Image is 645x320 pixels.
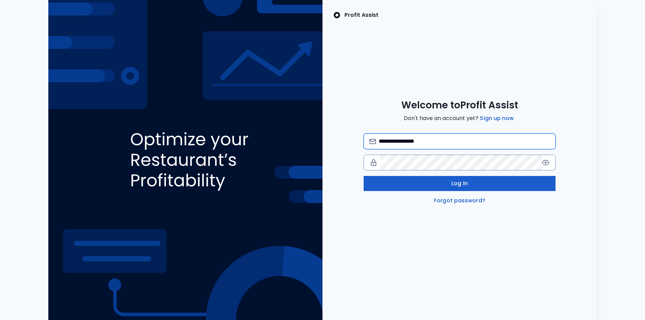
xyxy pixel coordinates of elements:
[364,176,556,191] button: Log in
[369,139,376,144] img: email
[478,114,515,122] a: Sign up now
[451,179,468,188] span: Log in
[344,11,378,19] p: Profit Assist
[433,197,487,205] a: Forgot password?
[401,99,518,111] span: Welcome to Profit Assist
[333,11,340,19] img: SpotOn Logo
[404,114,515,122] span: Don't have an account yet?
